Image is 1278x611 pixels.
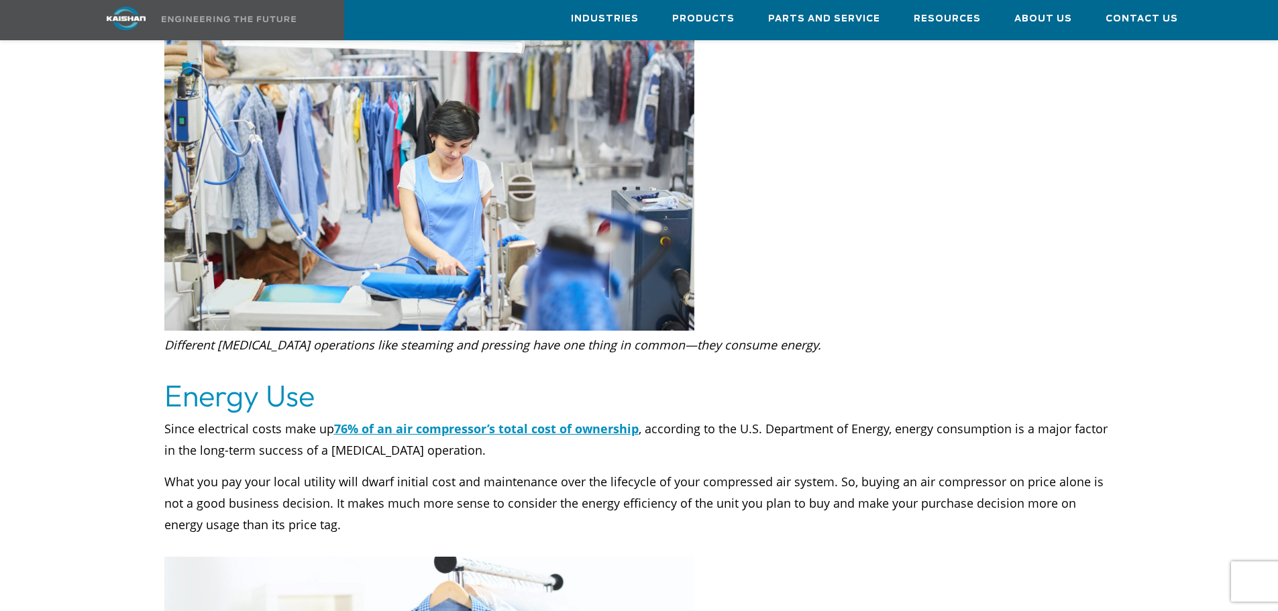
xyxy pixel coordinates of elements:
[914,1,981,37] a: Resources
[164,471,1114,557] p: What you pay your local utility will dwarf initial cost and maintenance over the lifecycle of you...
[768,11,880,27] span: Parts and Service
[768,1,880,37] a: Parts and Service
[164,337,821,353] em: Different [MEDICAL_DATA] operations like steaming and pressing have one thing in common—they cons...
[571,11,639,27] span: Industries
[672,1,735,37] a: Products
[1106,1,1178,37] a: Contact Us
[1014,1,1072,37] a: About Us
[164,418,1114,461] p: Since electrical costs make up , according to the U.S. Department of Energy, energy consumption i...
[1014,11,1072,27] span: About Us
[76,7,176,30] img: kaishan logo
[914,11,981,27] span: Resources
[672,11,735,27] span: Products
[162,16,296,22] img: Engineering the future
[334,421,639,437] a: 76% of an air compressor’s total cost of ownership
[1106,11,1178,27] span: Contact Us
[571,1,639,37] a: Industries
[164,377,1114,414] h2: Energy Use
